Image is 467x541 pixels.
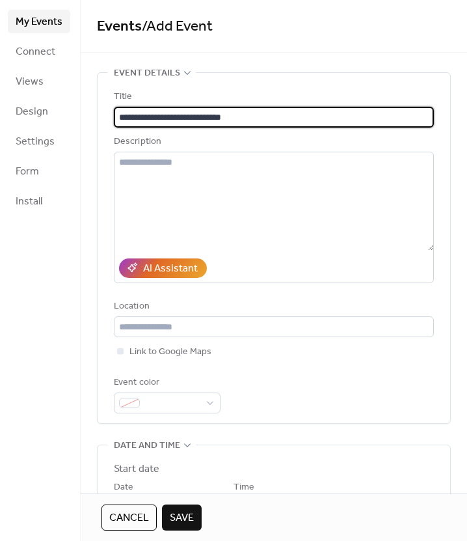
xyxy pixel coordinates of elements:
[162,505,202,531] button: Save
[8,130,70,153] a: Settings
[170,510,194,526] span: Save
[233,480,254,495] span: Time
[8,70,70,93] a: Views
[114,89,431,105] div: Title
[114,480,133,495] span: Date
[142,12,213,41] span: / Add Event
[16,164,39,180] span: Form
[114,462,159,477] div: Start date
[143,261,198,277] div: AI Assistant
[8,100,70,123] a: Design
[8,40,70,63] a: Connect
[8,160,70,183] a: Form
[97,12,142,41] a: Events
[109,510,149,526] span: Cancel
[119,258,207,278] button: AI Assistant
[129,344,211,360] span: Link to Google Maps
[16,44,55,60] span: Connect
[114,438,180,454] span: Date and time
[16,14,62,30] span: My Events
[114,66,180,81] span: Event details
[16,74,44,90] span: Views
[16,104,48,120] span: Design
[101,505,157,531] button: Cancel
[16,194,42,210] span: Install
[16,134,55,150] span: Settings
[8,189,70,213] a: Install
[114,134,431,150] div: Description
[114,299,431,314] div: Location
[114,375,218,391] div: Event color
[8,10,70,33] a: My Events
